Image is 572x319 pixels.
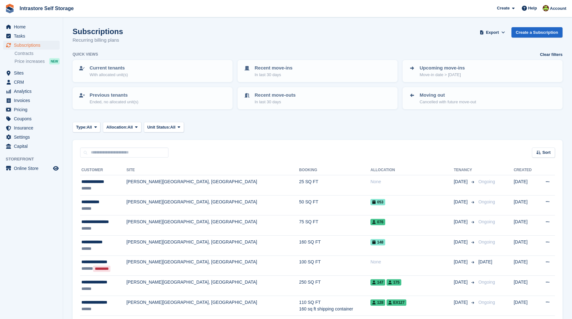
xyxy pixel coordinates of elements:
[127,256,299,276] td: [PERSON_NAME][GEOGRAPHIC_DATA], [GEOGRAPHIC_DATA]
[478,179,495,184] span: Ongoing
[497,5,510,11] span: Create
[14,114,52,123] span: Coupons
[87,124,92,130] span: All
[127,195,299,215] td: [PERSON_NAME][GEOGRAPHIC_DATA], [GEOGRAPHIC_DATA]
[90,99,139,105] p: Ended, no allocated unit(s)
[3,142,60,151] a: menu
[147,124,170,130] span: Unit Status:
[14,133,52,141] span: Settings
[454,239,469,245] span: [DATE]
[14,78,52,87] span: CRM
[80,165,127,175] th: Customer
[127,215,299,236] td: [PERSON_NAME][GEOGRAPHIC_DATA], [GEOGRAPHIC_DATA]
[514,296,537,316] td: [DATE]
[514,175,537,196] td: [DATE]
[14,96,52,105] span: Invoices
[370,199,385,205] span: 053
[73,51,98,57] h6: Quick views
[3,123,60,132] a: menu
[550,5,566,12] span: Account
[454,279,469,286] span: [DATE]
[14,142,52,151] span: Capital
[106,124,127,130] span: Allocation:
[3,32,60,40] a: menu
[14,69,52,77] span: Sites
[370,165,454,175] th: Allocation
[299,256,370,276] td: 100 SQ FT
[103,122,141,132] button: Allocation: All
[90,64,128,72] p: Current tenants
[478,199,495,204] span: Ongoing
[170,124,176,130] span: All
[511,27,563,38] a: Create a Subscription
[478,300,495,305] span: Ongoing
[420,99,476,105] p: Cancelled with future move-out
[299,195,370,215] td: 50 SQ FT
[255,64,292,72] p: Recent move-ins
[73,37,123,44] p: Recurring billing plans
[370,178,454,185] div: None
[238,61,397,81] a: Recent move-ins In last 30 days
[238,88,397,109] a: Recent move-outs In last 30 days
[3,114,60,123] a: menu
[540,51,563,58] a: Clear filters
[14,123,52,132] span: Insurance
[454,259,469,265] span: [DATE]
[514,165,537,175] th: Created
[370,239,385,245] span: 148
[14,105,52,114] span: Pricing
[299,215,370,236] td: 75 SQ FT
[528,5,537,11] span: Help
[255,92,296,99] p: Recent move-outs
[403,88,562,109] a: Moving out Cancelled with future move-out
[299,296,370,316] td: 110 SQ FT 160 sq ft shipping container
[478,259,492,264] span: [DATE]
[5,4,15,13] img: stora-icon-8386f47178a22dfd0bd8f6a31ec36ba5ce8667c1dd55bd0f319d3a0aa187defe.svg
[370,299,385,306] span: 128
[386,279,401,286] span: 175
[3,69,60,77] a: menu
[370,219,385,225] span: 076
[486,29,499,36] span: Export
[127,124,133,130] span: All
[14,87,52,96] span: Analytics
[3,78,60,87] a: menu
[514,195,537,215] td: [DATE]
[73,88,232,109] a: Previous tenants Ended, no allocated unit(s)
[454,178,469,185] span: [DATE]
[514,276,537,296] td: [DATE]
[514,215,537,236] td: [DATE]
[3,105,60,114] a: menu
[52,165,60,172] a: Preview store
[478,280,495,285] span: Ongoing
[49,58,60,64] div: NEW
[454,199,469,205] span: [DATE]
[454,219,469,225] span: [DATE]
[3,41,60,50] a: menu
[127,276,299,296] td: [PERSON_NAME][GEOGRAPHIC_DATA], [GEOGRAPHIC_DATA]
[3,133,60,141] a: menu
[73,27,123,36] h1: Subscriptions
[370,259,454,265] div: None
[144,122,184,132] button: Unit Status: All
[14,22,52,31] span: Home
[255,99,296,105] p: In last 30 days
[255,72,292,78] p: In last 30 days
[3,87,60,96] a: menu
[542,149,551,156] span: Sort
[127,175,299,196] td: [PERSON_NAME][GEOGRAPHIC_DATA], [GEOGRAPHIC_DATA]
[454,299,469,306] span: [DATE]
[403,61,562,81] a: Upcoming move-ins Move-in date > [DATE]
[478,219,495,224] span: Ongoing
[3,22,60,31] a: menu
[454,165,476,175] th: Tenancy
[420,72,465,78] p: Move-in date > [DATE]
[90,72,128,78] p: With allocated unit(s)
[6,156,63,162] span: Storefront
[14,41,52,50] span: Subscriptions
[543,5,549,11] img: Emily Clark
[90,92,139,99] p: Previous tenants
[386,299,406,306] span: EX127
[127,296,299,316] td: [PERSON_NAME][GEOGRAPHIC_DATA], [GEOGRAPHIC_DATA]
[478,239,495,244] span: Ongoing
